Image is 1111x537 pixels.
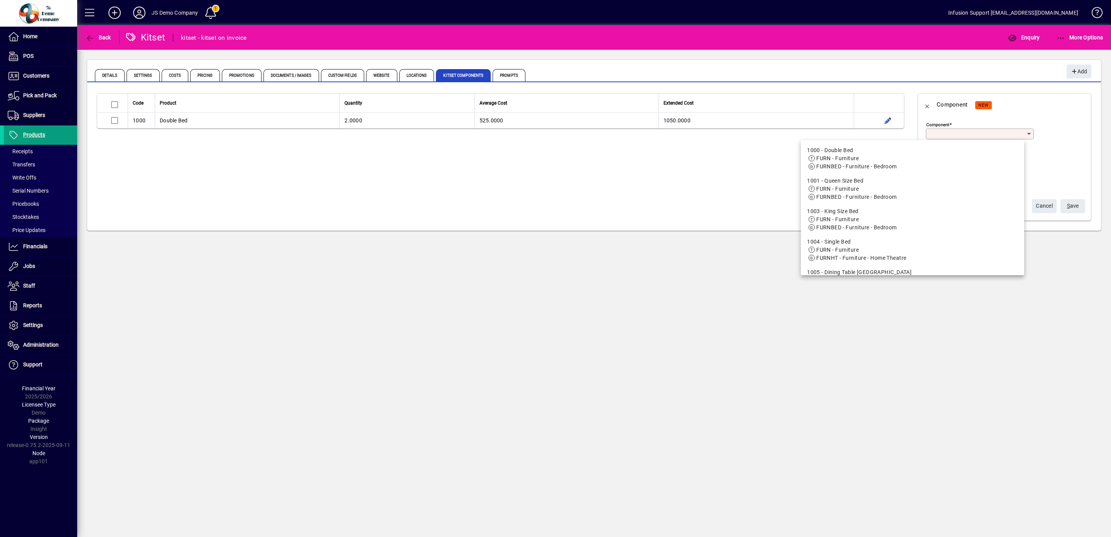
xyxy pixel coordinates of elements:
[8,161,35,168] span: Transfers
[23,342,59,348] span: Administration
[8,214,39,220] span: Stocktakes
[23,92,57,98] span: Pick and Pack
[1067,203,1070,209] span: S
[4,158,77,171] a: Transfers
[4,237,77,256] a: Financials
[4,171,77,184] a: Write Offs
[23,73,49,79] span: Customers
[8,174,36,181] span: Write Offs
[344,99,362,107] span: Quantity
[4,197,77,210] a: Pricebooks
[4,27,77,46] a: Home
[918,95,937,114] button: Back
[4,335,77,355] a: Administration
[1006,30,1042,44] button: Enquiry
[1086,2,1101,27] a: Knowledge Base
[155,113,339,128] td: Double Bed
[1067,200,1079,212] span: ave
[30,434,48,440] span: Version
[801,235,1024,265] mat-option: 1004 - Single Bed
[133,99,144,107] span: Code
[23,53,34,59] span: POS
[8,188,49,194] span: Serial Numbers
[222,69,262,81] span: Promotions
[4,66,77,86] a: Customers
[816,216,859,222] span: FURN - Furniture
[816,247,859,253] span: FURN - Furniture
[664,99,694,107] span: Extended Cost
[23,283,35,289] span: Staff
[8,148,33,154] span: Receipts
[816,194,897,200] span: FURNBED - Furniture - Bedroom
[1070,65,1087,78] span: Add
[133,117,150,124] div: 1000
[807,207,1018,215] div: 1003 - King Size Bed
[190,69,220,81] span: Pricing
[4,47,77,66] a: POS
[4,355,77,374] a: Support
[4,316,77,335] a: Settings
[816,255,906,261] span: FURNHT - Furniture - Home Theatre
[83,30,113,44] button: Back
[4,276,77,296] a: Staff
[658,113,854,128] td: 1050.0000
[263,69,319,81] span: Documents / Images
[4,224,77,237] a: Price Updates
[127,6,152,20] button: Profile
[978,103,989,108] span: NEW
[77,30,120,44] app-page-header-button: Back
[4,184,77,197] a: Serial Numbers
[807,238,1018,246] div: 1004 - Single Bed
[23,361,42,368] span: Support
[801,143,1024,174] mat-option: 1000 - Double Bed
[493,69,525,81] span: Prompts
[8,201,39,207] span: Pricebooks
[948,7,1078,19] div: Infusion Support [EMAIL_ADDRESS][DOMAIN_NAME]
[816,155,859,161] span: FURN - Furniture
[807,177,1018,185] div: 1001 - Queen Size Bed
[1008,34,1040,41] span: Enquiry
[1036,200,1053,212] span: Cancel
[85,34,111,41] span: Back
[399,69,434,81] span: Locations
[4,296,77,315] a: Reports
[4,86,77,105] a: Pick and Pack
[23,243,47,249] span: Financials
[8,227,46,233] span: Price Updates
[1032,199,1057,213] button: Cancel
[162,69,189,81] span: Costs
[436,69,491,81] span: Kitset Components
[1056,34,1103,41] span: More Options
[480,99,507,107] span: Average Cost
[23,302,42,308] span: Reports
[816,163,897,169] span: FURNBED - Furniture - Bedroom
[32,450,45,456] span: Node
[1060,199,1085,213] button: Save
[102,6,127,20] button: Add
[22,385,56,391] span: Financial Year
[181,32,247,44] div: kitset - kitset on invoice
[95,69,125,81] span: Details
[816,224,897,230] span: FURNBED - Furniture - Bedroom
[23,33,37,39] span: Home
[807,268,1018,276] div: 1005 - Dining Table [GEOGRAPHIC_DATA]
[125,31,165,44] div: Kitset
[801,204,1024,235] mat-option: 1003 - King Size Bed
[152,7,198,19] div: JS Demo Company
[22,401,56,408] span: Licensee Type
[4,106,77,125] a: Suppliers
[4,257,77,276] a: Jobs
[807,146,1018,154] div: 1000 - Double Bed
[366,69,397,81] span: Website
[23,263,35,269] span: Jobs
[23,322,43,328] span: Settings
[926,122,949,127] mat-label: Component
[321,69,364,81] span: Custom Fields
[816,186,859,192] span: FURN - Furniture
[4,145,77,158] a: Receipts
[801,265,1024,296] mat-option: 1005 - Dining Table Rimu
[937,98,967,111] div: Component
[160,99,176,107] span: Product
[4,210,77,224] a: Stocktakes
